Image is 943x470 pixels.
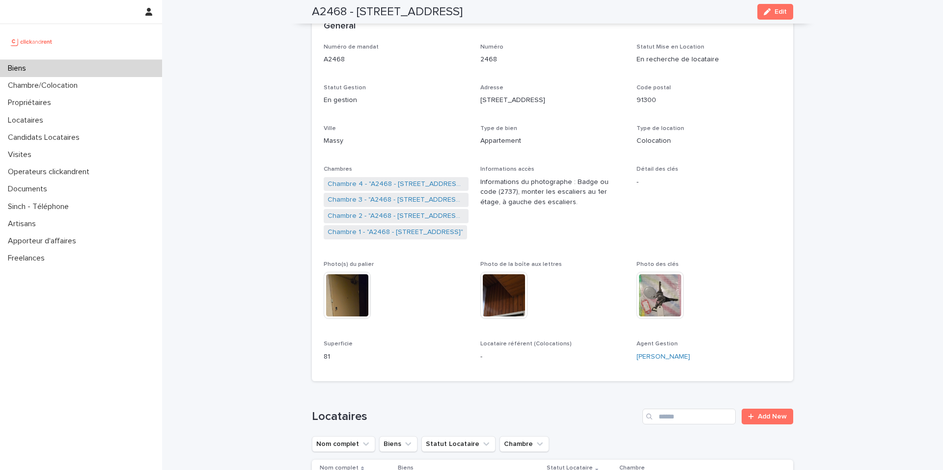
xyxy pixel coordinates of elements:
[480,44,503,50] span: Numéro
[4,133,87,142] p: Candidats Locataires
[324,54,469,65] p: A2468
[637,54,781,65] p: En recherche de locataire
[637,352,690,362] a: [PERSON_NAME]
[480,54,625,65] p: 2468
[637,44,704,50] span: Statut Mise en Location
[499,436,549,452] button: Chambre
[4,98,59,107] p: Propriétaires
[324,166,352,172] span: Chambres
[324,352,469,362] p: 81
[742,409,793,424] a: Add New
[324,44,379,50] span: Numéro de mandat
[480,261,562,267] span: Photo de la boîte aux lettres
[480,352,625,362] p: -
[421,436,496,452] button: Statut Locataire
[480,341,572,347] span: Locataire référent (Colocations)
[328,179,465,189] a: Chambre 4 - "A2468 - [STREET_ADDRESS]"
[328,227,463,237] a: Chambre 1 - "A2468 - [STREET_ADDRESS]"
[312,5,463,19] h2: A2468 - [STREET_ADDRESS]
[480,85,503,91] span: Adresse
[324,95,469,105] p: En gestion
[480,95,625,105] p: [STREET_ADDRESS]
[480,126,517,131] span: Type de bien
[324,126,336,131] span: Ville
[480,166,534,172] span: Informations accès
[757,4,793,20] button: Edit
[637,85,671,91] span: Code postal
[480,177,625,208] p: Informations du photographe : Badge ou code (2737), monter les escaliers au 1er étage, à gauche d...
[4,116,51,125] p: Locataires
[4,81,85,90] p: Chambre/Colocation
[642,409,736,424] input: Search
[8,32,55,52] img: UCB0brd3T0yccxBKYDjQ
[637,136,781,146] p: Colocation
[4,254,53,263] p: Freelances
[775,8,787,15] span: Edit
[379,436,417,452] button: Biens
[758,413,787,420] span: Add New
[324,85,366,91] span: Statut Gestion
[324,21,356,32] h2: Général
[637,126,684,131] span: Type de location
[4,236,84,246] p: Apporteur d'affaires
[328,211,465,221] a: Chambre 2 - "A2468 - [STREET_ADDRESS]"
[4,202,77,211] p: Sinch - Téléphone
[324,341,353,347] span: Superficie
[637,341,678,347] span: Agent Gestion
[312,436,375,452] button: Nom complet
[324,261,374,267] span: Photo(s) du palier
[4,150,39,159] p: Visites
[324,136,469,146] p: Massy
[637,261,679,267] span: Photo des clés
[480,136,625,146] p: Appartement
[637,95,781,105] p: 91300
[4,167,97,177] p: Operateurs clickandrent
[328,195,465,205] a: Chambre 3 - "A2468 - [STREET_ADDRESS]"
[637,166,678,172] span: Détail des clés
[312,410,638,424] h1: Locataires
[4,184,55,194] p: Documents
[637,177,781,187] p: -
[4,64,34,73] p: Biens
[4,219,44,229] p: Artisans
